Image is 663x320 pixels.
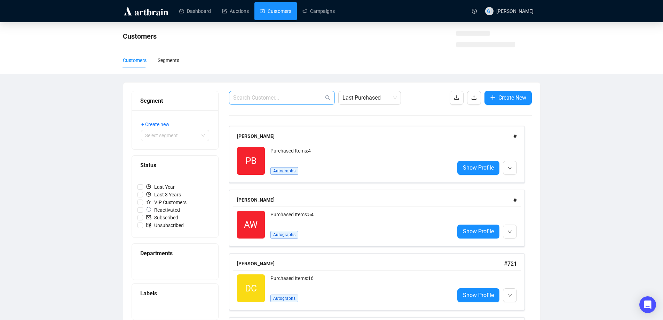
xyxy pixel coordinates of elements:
span: [PERSON_NAME] [496,8,534,14]
span: Autographs [270,231,298,239]
div: Purchased Items: 16 [270,274,449,288]
span: download [454,95,459,100]
span: Autographs [270,295,298,302]
span: plus [490,95,496,100]
button: + Create new [141,119,175,130]
div: [PERSON_NAME] [237,132,513,140]
img: logo [123,6,169,17]
span: Last 3 Years [143,191,184,198]
span: Reactivated [143,206,183,214]
span: AW [244,218,258,232]
a: Show Profile [457,288,499,302]
span: Unsubscribed [143,221,187,229]
span: Customers [123,32,157,40]
span: Autographs [270,167,298,175]
a: [PERSON_NAME]#721DCPurchased Items:16AutographsShow Profile [229,253,532,310]
span: search [325,95,331,101]
div: Customers [123,56,147,64]
span: Show Profile [463,291,494,299]
a: Campaigns [302,2,335,20]
span: down [508,166,512,170]
span: # 721 [504,260,517,267]
span: down [508,230,512,234]
a: Show Profile [457,225,499,239]
span: # [513,197,517,203]
a: Dashboard [179,2,211,20]
a: [PERSON_NAME]#AWPurchased Items:54AutographsShow Profile [229,190,532,247]
div: Labels [140,289,210,298]
span: PB [245,154,256,168]
div: Departments [140,249,210,258]
span: GI [487,7,492,15]
div: Open Intercom Messenger [639,296,656,313]
span: question-circle [472,9,477,14]
span: DC [245,281,257,296]
div: Purchased Items: 4 [270,147,449,161]
div: Segments [158,56,179,64]
span: Show Profile [463,227,494,236]
span: Create New [498,93,526,102]
span: Subscribed [143,214,181,221]
span: Last Purchased [342,91,397,104]
span: Last Year [143,183,177,191]
a: Auctions [222,2,249,20]
span: upload [471,95,477,100]
div: [PERSON_NAME] [237,260,504,267]
span: VIP Customers [143,198,189,206]
div: Segment [140,96,210,105]
div: Purchased Items: 54 [270,211,449,225]
span: down [508,294,512,298]
span: + Create new [141,120,169,128]
a: Customers [260,2,291,20]
input: Search Customer... [233,94,324,102]
a: [PERSON_NAME]#PBPurchased Items:4AutographsShow Profile [229,126,532,183]
span: Show Profile [463,163,494,172]
div: [PERSON_NAME] [237,196,513,204]
span: # [513,133,517,140]
a: Show Profile [457,161,499,175]
div: Status [140,161,210,170]
button: Create New [484,91,532,105]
